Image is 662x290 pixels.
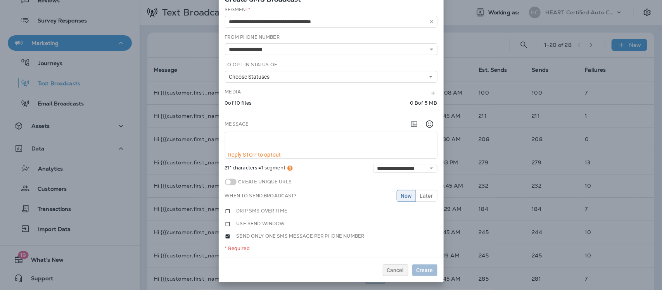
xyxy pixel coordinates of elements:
[225,121,249,127] label: Message
[261,164,285,171] span: 1 segment
[420,193,433,199] span: Later
[412,264,437,276] button: Create
[229,74,273,80] span: Choose Statuses
[225,34,280,40] label: From Phone Number
[225,193,297,199] label: When to send broadcast?
[225,245,437,252] div: * Required
[416,190,437,202] button: Later
[225,7,251,13] label: Segment
[237,179,292,185] label: Create Unique URLs
[225,62,277,68] label: To Opt-In Status of
[237,208,288,214] label: Drip SMS over time
[397,190,416,202] button: Now
[410,100,437,106] p: 0 B of 5 MB
[228,152,281,158] span: Reply STOP to optout
[406,116,422,132] button: Add in a premade template
[387,268,404,273] span: Cancel
[225,71,437,83] button: Choose Statuses
[401,193,412,199] span: Now
[225,89,241,95] label: Media
[417,268,433,273] span: Create
[225,100,252,106] p: 0 of 10 files
[237,233,365,240] label: Send only one SMS message per phone number
[383,264,408,276] button: Cancel
[422,116,437,132] button: Select an emoji
[225,165,293,173] span: 21* characters =
[237,220,285,227] label: Use send window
